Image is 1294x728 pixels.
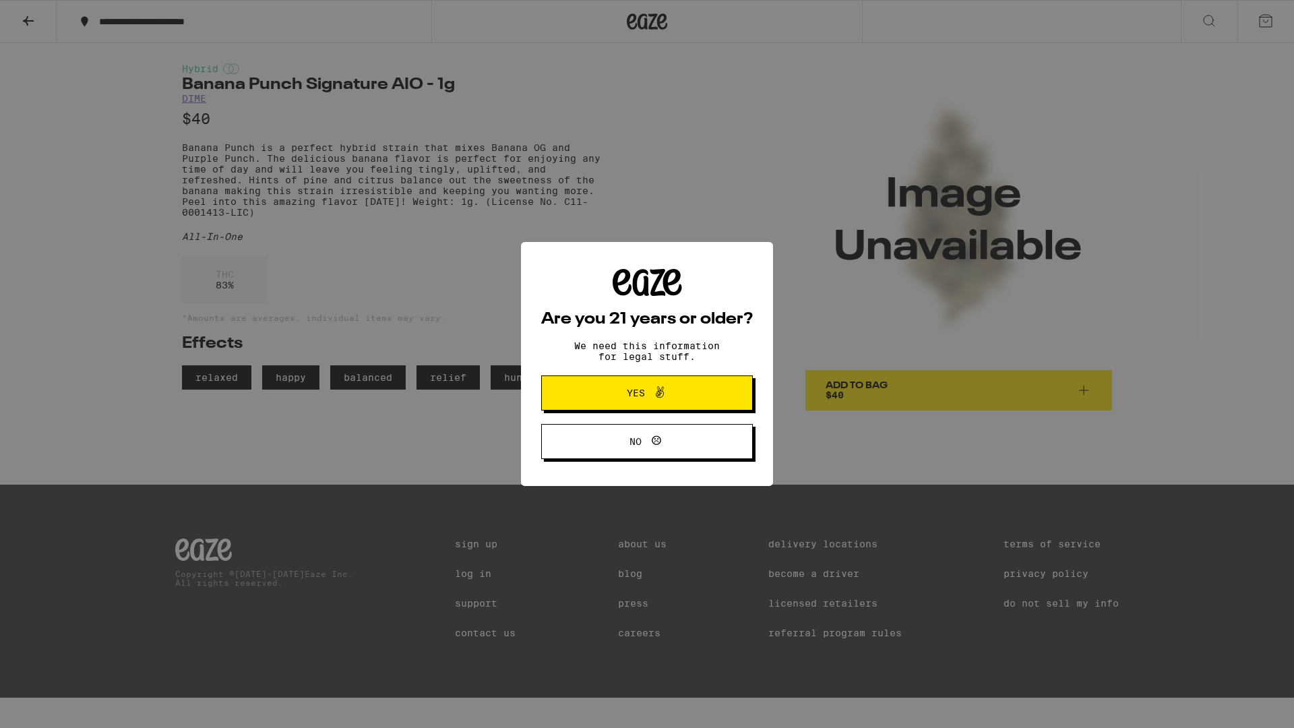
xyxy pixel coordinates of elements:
button: No [541,424,753,459]
p: We need this information for legal stuff. [563,340,731,362]
span: No [629,437,642,446]
button: Yes [541,375,753,411]
h2: Are you 21 years or older? [541,311,753,328]
span: Yes [627,388,645,398]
